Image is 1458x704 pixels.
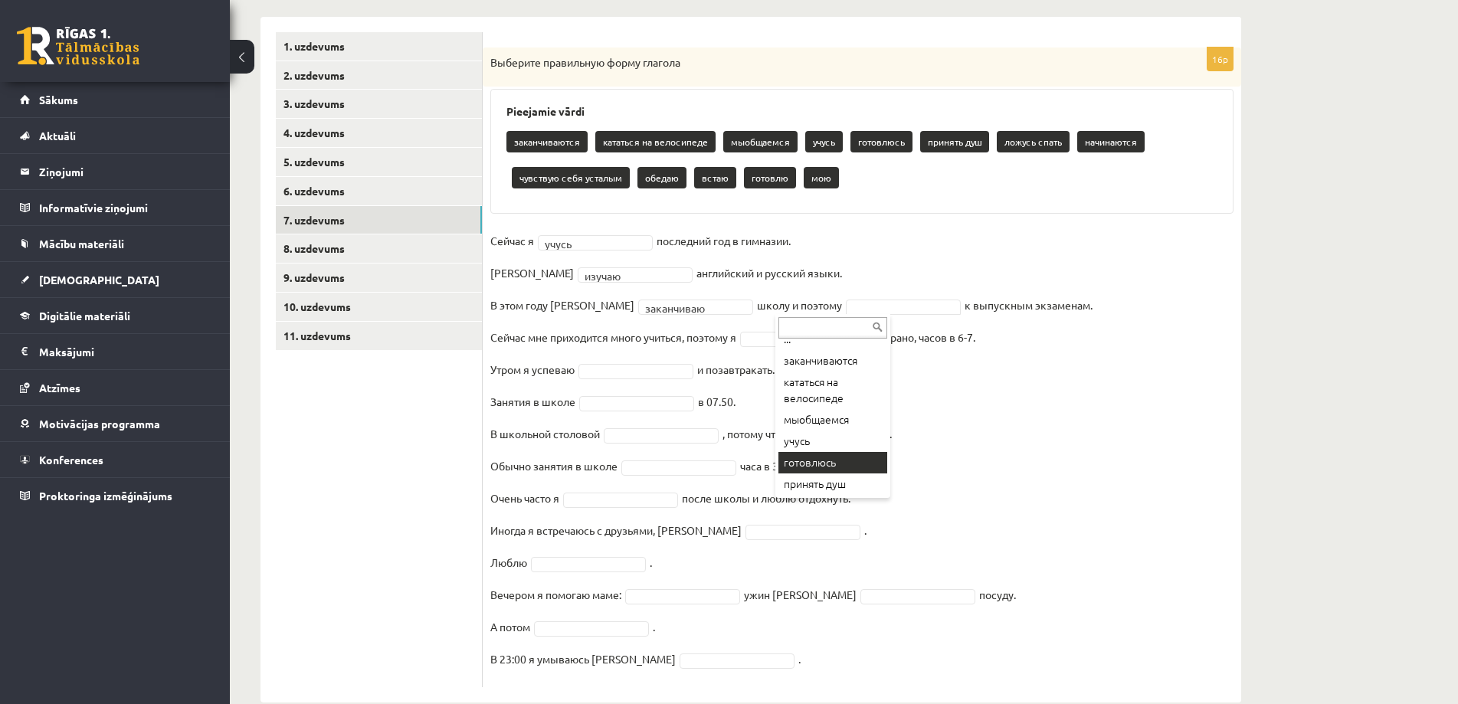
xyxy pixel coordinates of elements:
[778,473,887,495] div: принять душ
[778,431,887,452] div: учусь
[778,452,887,473] div: готовлюсь
[778,409,887,431] div: мыобщаемся
[778,372,887,409] div: кататься на велосипеде
[778,350,887,372] div: заканчиваются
